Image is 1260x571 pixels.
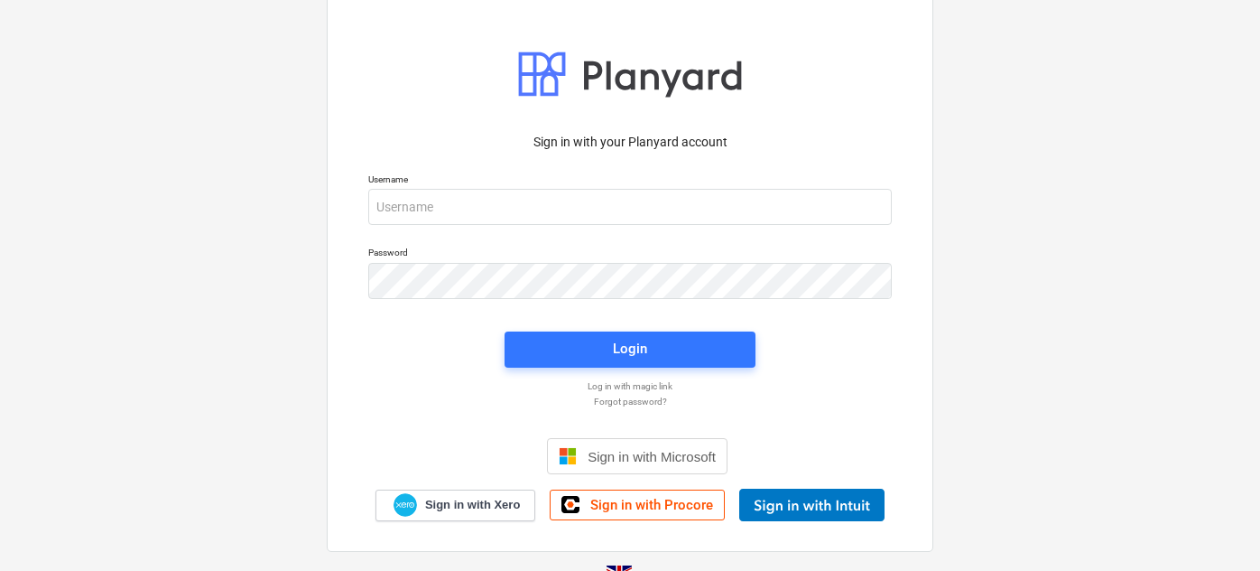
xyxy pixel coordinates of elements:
[588,449,716,464] span: Sign in with Microsoft
[368,247,892,262] p: Password
[559,447,577,465] img: Microsoft logo
[590,497,713,513] span: Sign in with Procore
[368,173,892,189] p: Username
[368,133,892,152] p: Sign in with your Planyard account
[375,490,536,521] a: Sign in with Xero
[394,493,417,518] img: Xero logo
[359,396,901,407] a: Forgot password?
[550,490,725,520] a: Sign in with Procore
[425,497,520,513] span: Sign in with Xero
[359,380,901,392] a: Log in with magic link
[368,189,892,225] input: Username
[505,332,755,368] button: Login
[613,337,647,360] div: Login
